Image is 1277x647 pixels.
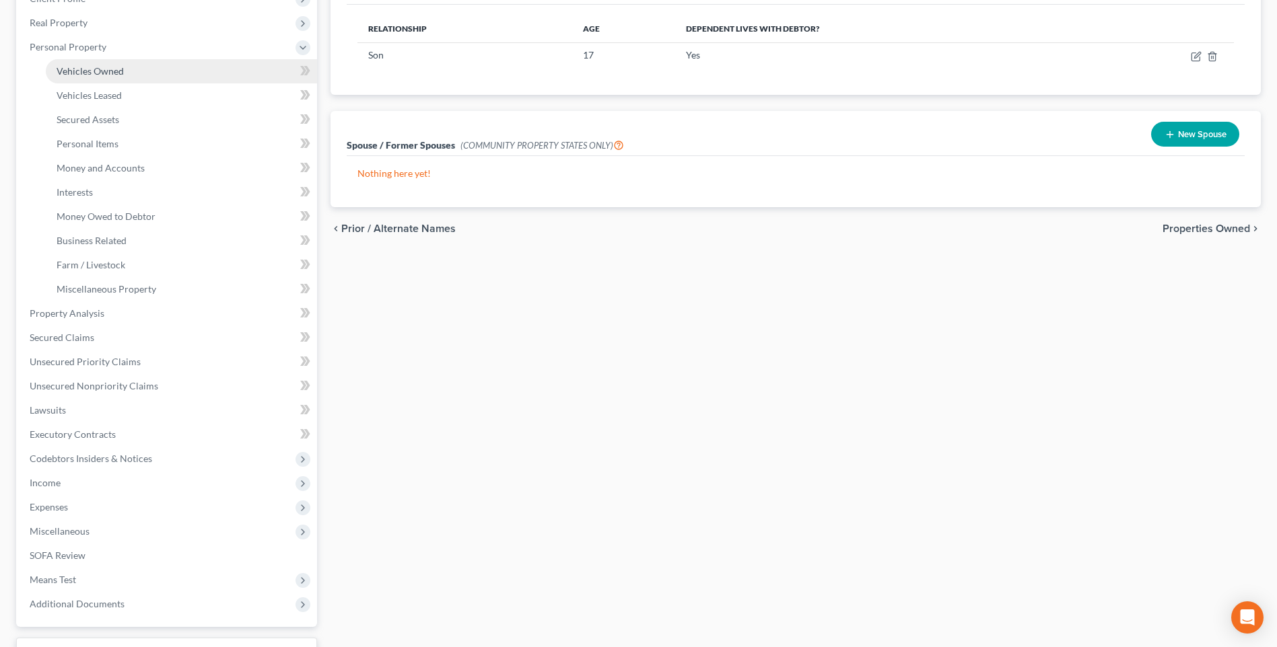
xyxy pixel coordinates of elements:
[1163,223,1261,234] button: Properties Owned chevron_right
[30,525,90,537] span: Miscellaneous
[57,89,122,101] span: Vehicles Leased
[331,223,341,234] i: chevron_left
[46,180,317,204] a: Interests
[30,17,88,28] span: Real Property
[19,543,317,568] a: SOFA Review
[357,42,572,68] td: Son
[57,114,119,125] span: Secured Assets
[19,350,317,374] a: Unsecured Priority Claims
[57,235,127,246] span: Business Related
[1231,601,1264,634] div: Open Intercom Messenger
[1151,122,1239,147] button: New Spouse
[30,477,61,488] span: Income
[19,398,317,422] a: Lawsuits
[30,549,85,561] span: SOFA Review
[341,223,456,234] span: Prior / Alternate Names
[30,356,141,367] span: Unsecured Priority Claims
[46,132,317,156] a: Personal Items
[1250,223,1261,234] i: chevron_right
[30,380,158,391] span: Unsecured Nonpriority Claims
[30,598,125,609] span: Additional Documents
[30,307,104,319] span: Property Analysis
[57,65,124,77] span: Vehicles Owned
[347,139,455,151] span: Spouse / Former Spouses
[46,59,317,83] a: Vehicles Owned
[46,108,317,132] a: Secured Assets
[57,186,93,198] span: Interests
[46,204,317,229] a: Money Owed to Debtor
[30,501,68,512] span: Expenses
[572,15,675,42] th: Age
[46,83,317,108] a: Vehicles Leased
[30,404,66,416] span: Lawsuits
[30,428,116,440] span: Executory Contracts
[46,156,317,180] a: Money and Accounts
[675,15,1090,42] th: Dependent lives with debtor?
[460,140,624,151] span: (COMMUNITY PROPERTY STATES ONLY)
[331,223,456,234] button: chevron_left Prior / Alternate Names
[57,283,156,295] span: Miscellaneous Property
[57,259,125,270] span: Farm / Livestock
[675,42,1090,68] td: Yes
[57,162,145,174] span: Money and Accounts
[19,422,317,447] a: Executory Contracts
[46,229,317,253] a: Business Related
[30,453,152,464] span: Codebtors Insiders & Notices
[30,574,76,585] span: Means Test
[30,41,106,52] span: Personal Property
[357,167,1234,180] p: Nothing here yet!
[19,326,317,350] a: Secured Claims
[357,15,572,42] th: Relationship
[572,42,675,68] td: 17
[57,211,156,222] span: Money Owed to Debtor
[46,277,317,301] a: Miscellaneous Property
[46,253,317,277] a: Farm / Livestock
[57,138,118,149] span: Personal Items
[30,332,94,343] span: Secured Claims
[19,374,317,398] a: Unsecured Nonpriority Claims
[19,301,317,326] a: Property Analysis
[1163,223,1250,234] span: Properties Owned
